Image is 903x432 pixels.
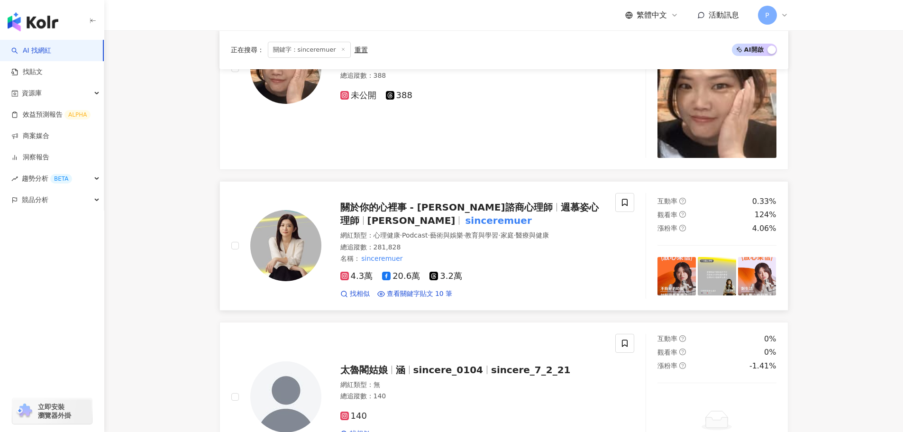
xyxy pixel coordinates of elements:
[752,196,776,207] div: 0.33%
[11,153,49,162] a: 洞察報告
[8,12,58,31] img: logo
[657,349,677,356] span: 觀看率
[22,189,48,211] span: 競品分析
[350,289,370,299] span: 找相似
[516,231,549,239] span: 醫療與健康
[514,231,516,239] span: ·
[657,362,677,369] span: 漲粉率
[386,91,412,101] span: 388
[340,411,367,421] span: 140
[250,210,321,281] img: KOL Avatar
[657,197,677,205] span: 互動率
[11,46,51,55] a: searchAI 找網紅
[382,271,420,281] span: 20.6萬
[360,253,404,264] mark: sinceremuer
[698,257,736,295] img: post-image
[340,202,599,226] span: 週慕姿心理師
[396,364,405,376] span: 涵
[657,39,776,158] img: post-image
[465,231,498,239] span: 教育與學習
[377,289,453,299] a: 查看關鍵字貼文 10 筆
[749,361,776,371] div: -1.41%
[657,211,677,219] span: 觀看率
[765,10,769,20] span: P
[11,110,91,119] a: 效益預測報告ALPHA
[50,174,72,184] div: BETA
[755,210,776,220] div: 124%
[340,364,388,376] span: 太魯閣姑娘
[400,231,402,239] span: ·
[219,181,788,311] a: KOL Avatar關於你的心裡事 - [PERSON_NAME]諮商心理師週慕姿心理師[PERSON_NAME]sinceremuer網紅類型：心理健康·Podcast·藝術與娛樂·教育與學習...
[22,83,42,104] span: 資源庫
[501,231,514,239] span: 家庭
[679,198,686,204] span: question-circle
[679,335,686,342] span: question-circle
[387,289,453,299] span: 查看關鍵字貼文 10 筆
[679,211,686,218] span: question-circle
[340,392,604,401] div: 總追蹤數 ： 140
[340,231,604,240] div: 網紅類型 ：
[367,215,456,226] span: [PERSON_NAME]
[340,380,604,390] div: 網紅類型 ： 無
[402,231,428,239] span: Podcast
[463,213,533,228] mark: sinceremuer
[657,335,677,342] span: 互動率
[637,10,667,20] span: 繁體中文
[679,225,686,231] span: question-circle
[340,91,376,101] span: 未公開
[679,349,686,355] span: question-circle
[657,224,677,232] span: 漲粉率
[11,67,43,77] a: 找貼文
[752,223,776,234] div: 4.06%
[340,253,404,264] span: 名稱 ：
[498,231,500,239] span: ·
[38,403,71,420] span: 立即安裝 瀏覽器外掛
[374,231,400,239] span: 心理健康
[12,398,92,424] a: chrome extension立即安裝 瀏覽器外掛
[764,334,776,344] div: 0%
[268,42,351,58] span: 關鍵字：sinceremuer
[340,71,604,81] div: 總追蹤數 ： 388
[657,257,696,295] img: post-image
[679,362,686,369] span: question-circle
[430,231,463,239] span: 藝術與娛樂
[11,131,49,141] a: 商案媒合
[340,243,604,252] div: 總追蹤數 ： 281,828
[428,231,429,239] span: ·
[491,364,571,376] span: sincere_7_2_21
[231,46,264,54] span: 正在搜尋 ：
[11,175,18,182] span: rise
[355,46,368,54] div: 重置
[15,404,34,419] img: chrome extension
[340,271,373,281] span: 4.3萬
[340,202,553,213] span: 關於你的心裡事 - [PERSON_NAME]諮商心理師
[413,364,483,376] span: sincere_0104
[429,271,462,281] span: 3.2萬
[764,347,776,358] div: 0%
[709,10,739,19] span: 活動訊息
[22,168,72,189] span: 趨勢分析
[340,289,370,299] a: 找相似
[463,231,465,239] span: ·
[738,257,776,295] img: post-image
